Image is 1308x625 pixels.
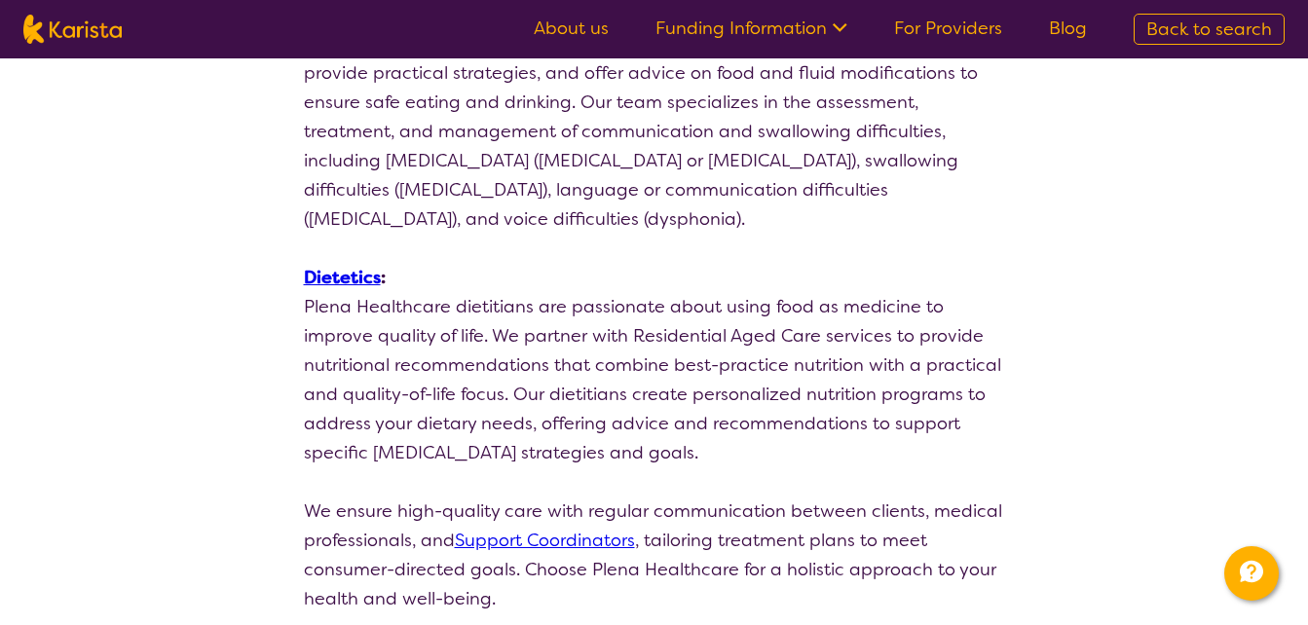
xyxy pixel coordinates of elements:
a: About us [534,17,609,40]
a: Back to search [1134,14,1285,45]
img: Karista logo [23,15,122,44]
a: Support Coordinators [455,529,635,552]
strong: : [304,266,386,289]
a: For Providers [894,17,1002,40]
a: Funding Information [655,17,847,40]
span: Back to search [1146,18,1272,41]
button: Channel Menu [1224,546,1279,601]
p: We ensure high-quality care with regular communication between clients, medical professionals, an... [304,496,1005,613]
p: Plena Healthcare dietitians are passionate about using food as medicine to improve quality of lif... [304,292,1005,467]
a: Dietetics [304,266,381,289]
a: Blog [1049,17,1087,40]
